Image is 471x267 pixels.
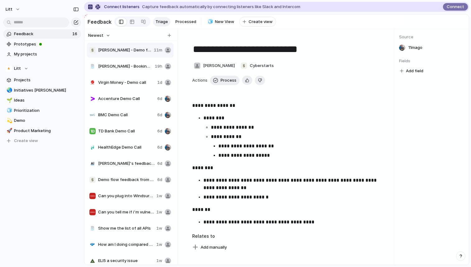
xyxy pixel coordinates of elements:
span: Fields [399,58,464,64]
span: Initiatives [PERSON_NAME] [14,87,79,93]
span: ELI5 a security issue [98,258,154,264]
a: 🚀Product Marketing [3,126,81,136]
a: Projects [3,75,81,85]
span: Connect [447,4,464,10]
div: 🧊 [207,18,212,25]
span: BMC Demo Call [98,112,155,118]
button: 🧊 [207,19,213,25]
span: Add manually [201,244,227,250]
span: Can you tell me if i'm vulnerable to CVE-123 that is in the news? [98,209,154,215]
button: Connect [443,3,468,11]
span: Newest [88,32,103,39]
span: My projects [14,51,79,57]
span: Processed [175,19,196,25]
span: Add field [406,68,423,74]
h3: Relates to [192,233,381,239]
button: Litt [3,64,81,73]
span: Capture feedback automatically by connecting listeners like Slack and Intercom [142,4,300,10]
span: Cyberstarts [250,63,274,69]
button: [PERSON_NAME] [192,61,236,71]
a: Processed [173,17,199,26]
span: 1d [157,79,162,86]
div: 💫 [7,117,11,124]
span: 1w [156,258,162,264]
span: 1w [156,209,162,215]
span: Demo [14,117,79,124]
span: Feedback [14,31,70,37]
span: Projects [14,77,79,83]
button: 🚀 [6,128,12,134]
a: 💫Demo [3,116,81,125]
span: 6d [157,177,162,183]
span: TD Bank Demo Call [98,128,155,134]
span: How am I doing compared to my industry? [98,241,154,248]
span: Ideas [14,97,79,103]
span: Litt [14,65,21,72]
span: Actions [192,77,207,83]
span: 1w [156,225,162,231]
span: 1w [156,241,162,248]
span: 6d [157,160,162,167]
div: 🧊 [7,107,11,114]
span: Create view [14,138,38,144]
span: Source [399,34,464,40]
span: 6d [157,128,162,134]
a: My projects [3,50,81,59]
a: Prototypes [3,40,81,49]
button: Add field [399,67,424,75]
span: [PERSON_NAME] [203,63,235,69]
div: 🚀 [7,127,11,134]
span: Connect listeners [104,4,140,10]
button: 💫 [6,117,12,124]
span: [PERSON_NAME] - Booking - Reconnaissance [98,63,152,69]
button: Newest [87,31,111,40]
button: Delete [255,76,265,85]
span: Prioritization [14,107,79,114]
button: Litt [3,4,23,14]
span: 6d [157,144,162,150]
button: Cyberstarts [239,61,275,71]
span: 19h [155,63,162,69]
h2: Feedback [88,18,112,26]
button: Create view [239,17,276,27]
span: Can you plug into Windsurf/Cursor as an MCP? [98,193,154,199]
span: Create view [249,19,273,25]
a: 🧊Prioritization [3,106,81,115]
a: Feedback16 [3,29,81,39]
span: Prototypes [14,41,79,47]
a: 🧊New View [204,17,237,26]
div: 🌏 [7,87,11,94]
a: Triage [153,17,170,26]
span: HealthEdge Demo Call [98,144,155,150]
button: Process [210,76,240,85]
span: Process [221,77,236,83]
button: 🧊 [6,107,12,114]
div: 🌱 [7,97,11,104]
span: Accenture Demo Call [98,96,155,102]
a: 🌱Ideas [3,96,81,105]
span: Virgin Money - Demo call [98,79,155,86]
span: Triage [155,19,168,25]
span: 16 [72,31,78,37]
button: 🌱 [6,97,12,103]
span: Show me the list of all APIs [98,225,154,231]
span: Product Marketing [14,128,79,134]
span: 11m [154,47,162,53]
span: Litt [6,6,12,12]
button: Add manually [190,243,229,252]
span: Demo flow feedback from Gili [98,177,155,183]
span: [PERSON_NAME]'s feedback on demo [98,160,155,167]
button: Create view [3,136,81,145]
span: 6d [157,96,162,102]
span: 11m ago [408,45,422,51]
span: 6d [157,112,162,118]
span: New View [215,19,234,25]
span: 1w [156,193,162,199]
span: [PERSON_NAME] - Demo feedback [98,47,151,53]
div: 🌏Initiatives [PERSON_NAME] [3,86,81,95]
